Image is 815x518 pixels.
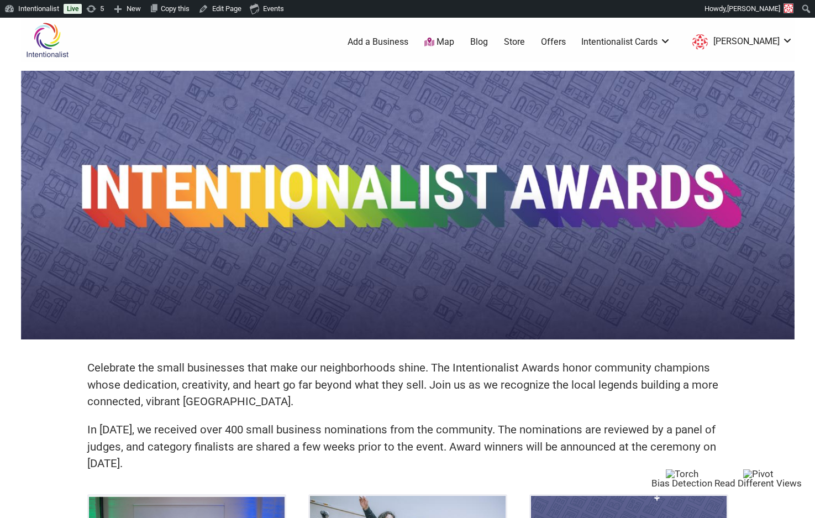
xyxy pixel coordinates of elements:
a: Offers [541,36,566,48]
a: Blog [470,36,488,48]
button: Pivot Read Different Views [714,469,802,488]
img: Torch [666,469,698,479]
span: [PERSON_NAME] [727,4,780,13]
li: Sarah-Studer [687,32,793,52]
p: In [DATE], we received over 400 small business nominations from the community. The nominations ar... [87,421,728,472]
a: Live [64,4,82,14]
img: Intentionalist [21,22,73,58]
img: Pivot [743,469,774,479]
span: Read Different Views [714,478,802,489]
a: [PERSON_NAME] [687,32,793,52]
a: Map [424,36,454,49]
span: Bias Detection [651,478,712,489]
button: Torch Bias Detection [651,469,712,488]
p: Celebrate the small businesses that make our neighborhoods shine. The Intentionalist Awards honor... [87,359,728,410]
a: Add a Business [348,36,408,48]
a: Intentionalist Cards [581,36,671,48]
a: Store [504,36,525,48]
